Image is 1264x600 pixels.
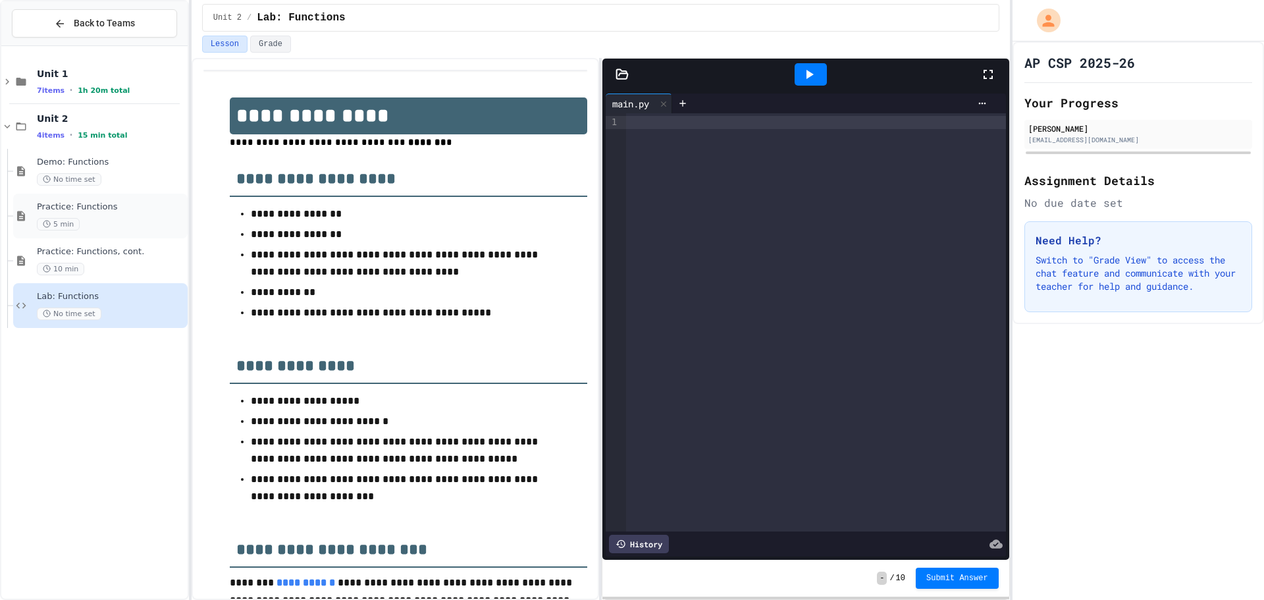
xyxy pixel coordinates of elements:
span: 1h 20m total [78,86,130,95]
span: Submit Answer [926,573,988,584]
span: / [889,573,894,584]
span: 10 [896,573,905,584]
div: main.py [606,97,656,111]
span: 10 min [37,263,84,275]
button: Lesson [202,36,248,53]
span: 15 min total [78,131,127,140]
span: / [247,13,251,23]
span: - [877,572,887,585]
div: History [609,535,669,553]
div: My Account [1023,5,1064,36]
span: Practice: Functions, cont. [37,246,185,258]
span: Unit 1 [37,68,185,80]
h2: Your Progress [1024,94,1252,112]
span: Unit 2 [213,13,242,23]
div: main.py [606,94,672,113]
span: No time set [37,308,101,320]
span: 4 items [37,131,65,140]
span: Back to Teams [74,16,135,30]
span: 7 items [37,86,65,95]
div: No due date set [1024,195,1252,211]
span: Practice: Functions [37,202,185,213]
span: • [70,85,72,95]
h2: Assignment Details [1024,171,1252,190]
button: Submit Answer [916,568,999,589]
button: Back to Teams [12,9,177,38]
div: [PERSON_NAME] [1028,123,1248,134]
button: Grade [250,36,291,53]
div: [EMAIL_ADDRESS][DOMAIN_NAME] [1028,135,1248,145]
span: • [70,130,72,140]
p: Switch to "Grade View" to access the chat feature and communicate with your teacher for help and ... [1036,254,1241,293]
span: Demo: Functions [37,157,185,168]
span: Unit 2 [37,113,185,124]
span: Lab: Functions [37,291,185,302]
div: 1 [606,116,619,129]
span: No time set [37,173,101,186]
h3: Need Help? [1036,232,1241,248]
span: Lab: Functions [257,10,345,26]
span: 5 min [37,218,80,231]
h1: AP CSP 2025-26 [1024,53,1135,72]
